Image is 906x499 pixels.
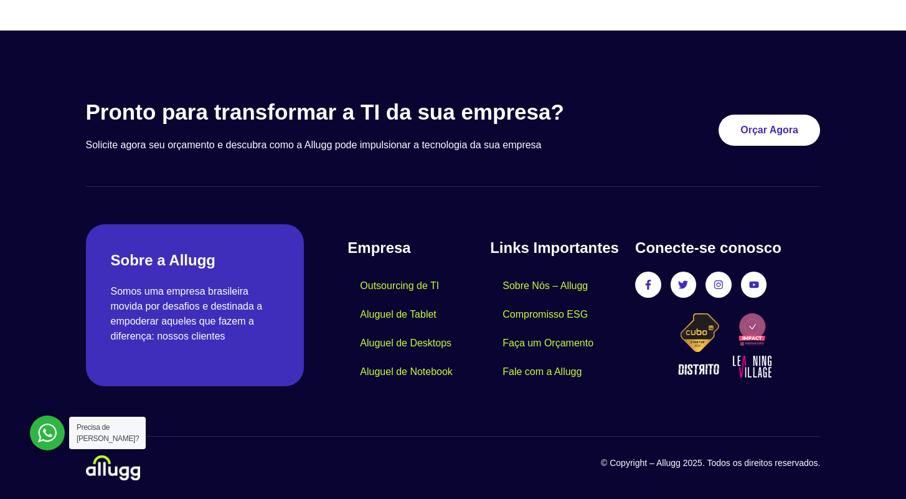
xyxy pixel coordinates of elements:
h4: Conecte-se conosco [635,237,820,259]
span: Precisa de [PERSON_NAME]? [77,423,139,443]
a: Aluguel de Notebook [347,358,465,386]
iframe: Chat Widget [844,439,906,499]
div: Widget de chat [844,439,906,499]
nav: Menu [490,272,623,386]
h2: Sobre a Allugg [111,249,280,272]
p: Solicite agora seu orçamento e descubra como a Allugg pode impulsionar a tecnologia da sua empresa [86,138,622,153]
a: Sobre Nós – Allugg [490,272,600,300]
p: Somos uma empresa brasileira movida por desafios e destinada a empoderar aqueles que fazem a dife... [111,284,280,344]
a: Aluguel de Tablet [347,300,448,329]
p: © Copyright – Allugg 2025. Todos os direitos reservados. [453,457,821,470]
a: Outsourcing de TI [347,272,451,300]
a: Faça um Orçamento [490,329,606,358]
nav: Menu [347,272,490,386]
span: Orçar Agora [740,125,798,135]
a: Orçar Agora [719,115,820,146]
img: locacao-de-equipamentos-allugg-logo [86,455,140,480]
h3: Pronto para transformar a TI da sua empresa? [86,99,622,125]
h4: Empresa [347,237,490,259]
h4: Links Importantes [490,237,623,259]
a: Fale com a Allugg [490,358,594,386]
a: Compromisso ESG [490,300,600,329]
a: Aluguel de Desktops [347,329,464,358]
